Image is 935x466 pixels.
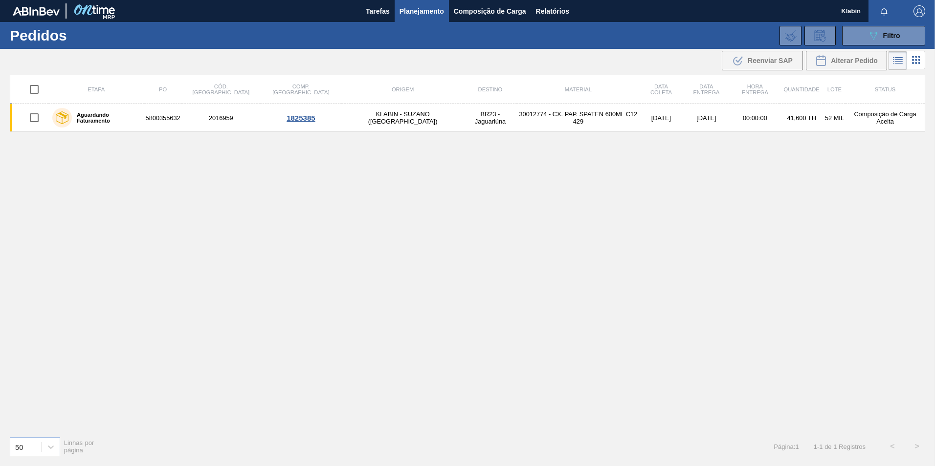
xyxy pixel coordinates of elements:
span: Cód. [GEOGRAPHIC_DATA] [193,84,249,95]
span: Material [565,86,592,92]
span: 1 - 1 de 1 Registros [814,443,866,450]
div: Solicitação de Revisão de Pedidos [804,26,836,45]
div: Importar Negociações dos Pedidos [779,26,801,45]
img: TNhmsLtSVTkK8tSr43FrP2fwEKptu5GPRR3wAAAABJRU5ErkJggg== [13,7,60,16]
div: Visão em Cards [907,51,925,70]
span: Relatórios [536,5,569,17]
img: Logout [913,5,925,17]
td: BR23 - Jaguariúna [464,104,516,132]
label: Aguardando Faturamento [72,112,140,124]
span: Data entrega [693,84,719,95]
span: Planejamento [400,5,444,17]
span: Data coleta [650,84,672,95]
span: Reenviar SAP [748,57,793,64]
td: [DATE] [683,104,731,132]
button: < [880,434,905,459]
td: [DATE] [640,104,682,132]
td: 30012774 - CX. PAP. SPATEN 600ML C12 429 [517,104,640,132]
div: Visão em Lista [889,51,907,70]
td: 5800355632 [144,104,182,132]
td: 52 MIL [824,104,846,132]
a: Aguardando Faturamento58003556322016959KLABIN - SUZANO ([GEOGRAPHIC_DATA])BR23 - Jaguariúna300127... [10,104,925,132]
div: Reenviar SAP [722,51,803,70]
div: 50 [15,443,23,451]
td: KLABIN - SUZANO ([GEOGRAPHIC_DATA]) [342,104,464,132]
span: Lote [827,86,842,92]
span: Linhas por página [64,439,94,454]
button: Filtro [842,26,925,45]
h1: Pedidos [10,30,156,41]
span: Alterar Pedido [831,57,878,64]
div: 1825385 [262,114,340,122]
span: Origem [392,86,414,92]
td: 41,600 TH [779,104,823,132]
button: > [905,434,929,459]
td: 2016959 [182,104,260,132]
td: Composição de Carga Aceita [846,104,925,132]
span: Comp. [GEOGRAPHIC_DATA] [272,84,329,95]
span: Composição de Carga [454,5,526,17]
span: Página : 1 [774,443,799,450]
button: Notificações [868,4,900,18]
span: Status [875,86,895,92]
span: Hora Entrega [742,84,768,95]
span: Tarefas [366,5,390,17]
div: Alterar Pedido [806,51,887,70]
span: Filtro [883,32,900,40]
span: PO [159,86,167,92]
td: 00:00:00 [730,104,779,132]
span: Etapa [88,86,105,92]
span: Destino [478,86,503,92]
span: Quantidade [783,86,819,92]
